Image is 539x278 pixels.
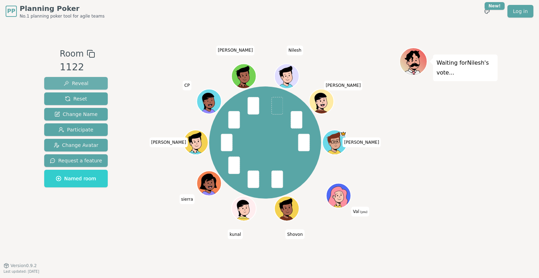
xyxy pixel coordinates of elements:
span: Click to change your name [182,80,192,90]
span: PP [7,7,15,15]
span: Reset [65,95,87,102]
span: Click to change your name [228,229,242,239]
span: Click to change your name [324,80,362,90]
span: Planning Poker [20,4,105,13]
span: Last updated: [DATE] [4,270,39,273]
button: Change Name [44,108,108,121]
button: Reveal [44,77,108,90]
p: Waiting for Nilesh 's vote... [437,58,494,78]
span: spencer is the host [340,131,346,137]
button: Click to change your avatar [327,184,350,207]
span: No.1 planning poker tool for agile teams [20,13,105,19]
span: Request a feature [50,157,102,164]
span: Click to change your name [149,137,188,147]
a: PPPlanning PokerNo.1 planning poker tool for agile teams [6,4,105,19]
span: Click to change your name [285,229,305,239]
span: Click to change your name [179,194,195,204]
button: New! [481,5,493,18]
span: Room [60,47,84,60]
button: Reset [44,92,108,105]
button: Named room [44,170,108,187]
button: Request a feature [44,154,108,167]
span: Click to change your name [342,137,381,147]
span: Change Name [54,111,98,118]
a: Log in [507,5,533,18]
span: Version 0.9.2 [11,263,37,269]
button: Participate [44,123,108,136]
span: Click to change your name [287,45,303,55]
span: Click to change your name [216,45,255,55]
span: Change Avatar [54,142,99,149]
button: Change Avatar [44,139,108,151]
span: Click to change your name [351,207,369,216]
div: New! [485,2,505,10]
span: Named room [56,175,96,182]
span: (you) [359,211,368,214]
span: Participate [59,126,93,133]
div: 1122 [60,60,95,75]
button: Version0.9.2 [4,263,37,269]
span: Reveal [64,80,88,87]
